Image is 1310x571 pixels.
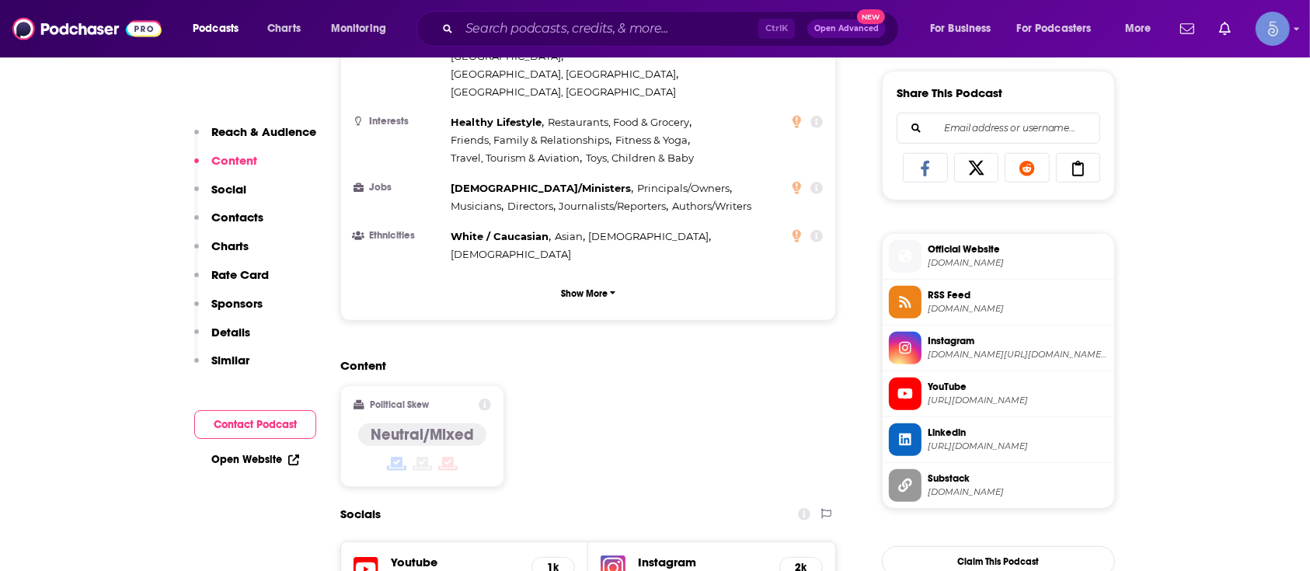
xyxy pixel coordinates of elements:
span: , [451,113,544,131]
button: open menu [1114,16,1171,41]
button: Sponsors [194,296,263,325]
button: Content [194,153,257,182]
h3: Interests [354,117,444,127]
a: Substack[DOMAIN_NAME] [889,469,1108,502]
span: Restaurants, Food & Grocery [548,116,689,128]
span: adamrinde.substack.com [928,486,1108,498]
span: [DEMOGRAPHIC_DATA] [451,248,571,260]
h3: Jobs [354,183,444,193]
h5: Instagram [638,555,767,569]
h3: Share This Podcast [897,85,1002,100]
a: Copy Link [1056,153,1101,183]
span: Principals/Owners [637,182,730,194]
span: Logged in as Spiral5-G1 [1256,12,1290,46]
button: open menu [919,16,1011,41]
h2: Political Skew [371,399,430,410]
button: Similar [194,353,249,381]
p: Rate Card [211,267,269,282]
span: [DEMOGRAPHIC_DATA]/Ministers [451,182,631,194]
span: https://www.linkedin.com/in/drrinde [928,440,1108,452]
span: Friends, Family & Relationships [451,134,609,146]
span: More [1125,18,1151,40]
span: [GEOGRAPHIC_DATA] [451,50,561,62]
button: open menu [182,16,259,41]
span: , [615,131,690,149]
span: , [555,228,585,245]
div: Search podcasts, credits, & more... [431,11,914,47]
span: [DEMOGRAPHIC_DATA] [589,230,709,242]
span: Ctrl K [758,19,795,39]
p: Show More [561,288,608,299]
span: , [451,197,503,215]
span: Toys, Children & Baby [586,151,694,164]
img: User Profile [1256,12,1290,46]
span: , [451,131,611,149]
span: Monitoring [331,18,386,40]
input: Email address or username... [910,113,1087,143]
span: New [857,9,885,24]
span: Authors/Writers [672,200,751,212]
h5: Youtube [391,555,519,569]
span: YouTube [928,380,1108,394]
span: https://www.youtube.com/@onethingpodcast [928,395,1108,406]
span: Linkedin [928,426,1108,440]
span: Charts [267,18,301,40]
p: Charts [211,238,249,253]
span: Podcasts [193,18,239,40]
span: , [548,113,692,131]
h4: Neutral/Mixed [371,425,474,444]
a: Linkedin[URL][DOMAIN_NAME] [889,423,1108,456]
a: Show notifications dropdown [1174,16,1200,42]
span: For Podcasters [1017,18,1092,40]
a: Instagram[DOMAIN_NAME][URL][DOMAIN_NAME][PERSON_NAME] [889,332,1108,364]
p: Social [211,182,246,197]
a: YouTube[URL][DOMAIN_NAME] [889,378,1108,410]
a: Share on Reddit [1005,153,1050,183]
a: RSS Feed[DOMAIN_NAME] [889,286,1108,319]
span: Official Website [928,242,1108,256]
span: Open Advanced [814,25,879,33]
a: Charts [257,16,310,41]
span: anchor.fm [928,303,1108,315]
img: Podchaser - Follow, Share and Rate Podcasts [12,14,162,44]
p: Details [211,325,250,339]
a: Show notifications dropdown [1213,16,1237,42]
p: Sponsors [211,296,263,311]
span: Musicians [451,200,501,212]
span: [GEOGRAPHIC_DATA], [GEOGRAPHIC_DATA] [451,85,676,98]
button: Show profile menu [1256,12,1290,46]
a: Share on X/Twitter [954,153,999,183]
p: Similar [211,353,249,367]
button: Reach & Audience [194,124,316,153]
span: soundintegrative.com [928,257,1108,269]
span: Instagram [928,334,1108,348]
p: Content [211,153,257,168]
span: , [451,228,551,245]
span: White / Caucasian [451,230,549,242]
span: , [589,228,712,245]
button: Contacts [194,210,263,238]
a: Share on Facebook [903,153,948,183]
span: , [507,197,556,215]
button: Contact Podcast [194,410,316,439]
input: Search podcasts, credits, & more... [459,16,758,41]
button: open menu [320,16,406,41]
span: , [451,65,678,83]
button: Details [194,325,250,353]
button: open menu [1007,16,1114,41]
span: , [637,179,732,197]
span: [GEOGRAPHIC_DATA], [GEOGRAPHIC_DATA] [451,68,676,80]
span: For Business [930,18,991,40]
p: Reach & Audience [211,124,316,139]
span: Healthy Lifestyle [451,116,542,128]
span: Directors [507,200,553,212]
span: , [451,179,633,197]
h2: Content [340,358,824,373]
span: , [559,197,669,215]
a: Open Website [211,453,299,466]
span: Asian [555,230,583,242]
button: Social [194,182,246,211]
h3: Ethnicities [354,231,444,241]
span: Travel, Tourism & Aviation [451,151,580,164]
